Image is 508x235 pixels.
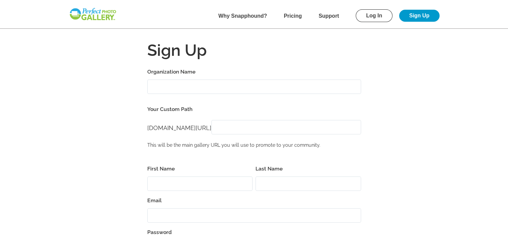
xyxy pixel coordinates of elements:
img: Snapphound Logo [69,7,117,21]
a: Pricing [284,13,302,19]
a: Sign Up [399,10,439,22]
label: First Name [147,164,253,173]
small: This will be the main gallery URL you will use to promote to your community. [147,142,320,148]
a: Support [319,13,339,19]
label: Last Name [256,164,361,173]
a: Log In [356,9,392,22]
a: Why Snapphound? [218,13,267,19]
h1: Sign Up [147,42,361,58]
label: Your Custom Path [147,105,361,114]
label: Organization Name [147,67,361,77]
label: Email [147,196,361,205]
span: [DOMAIN_NAME][URL] [147,124,211,131]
